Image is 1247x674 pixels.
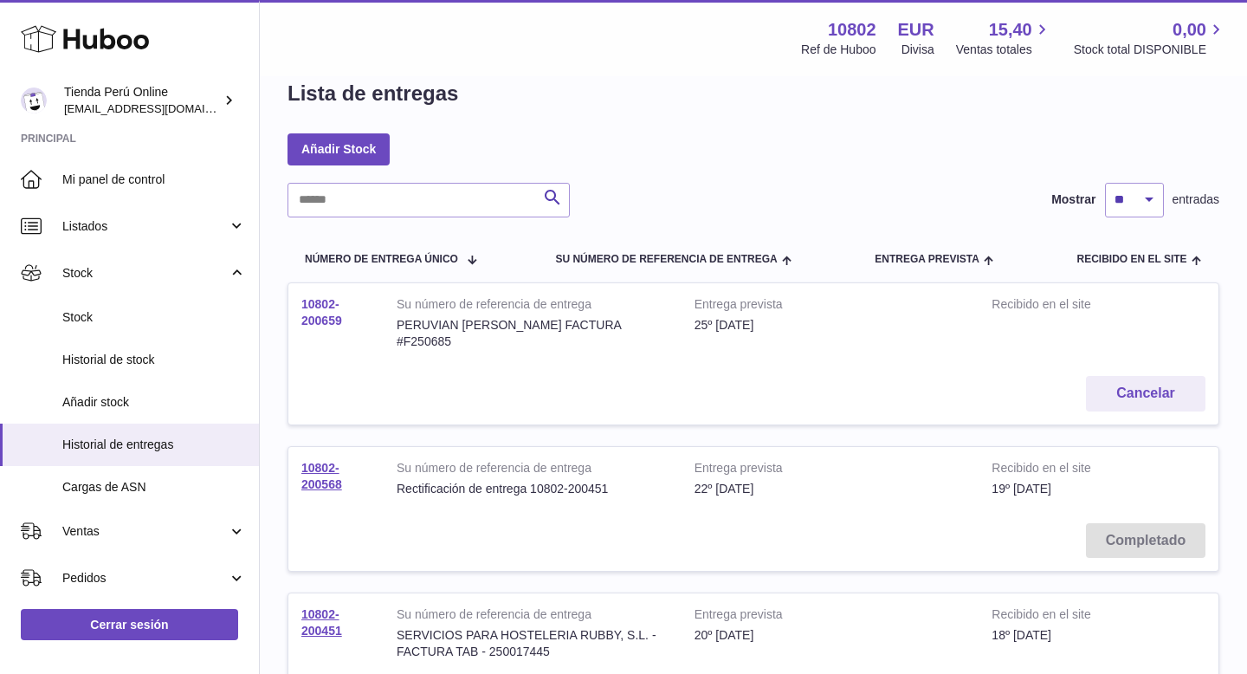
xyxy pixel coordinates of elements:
span: Historial de stock [62,352,246,368]
span: Ventas totales [956,42,1052,58]
strong: Recibido en el site [992,296,1133,317]
h1: Lista de entregas [288,80,458,107]
span: Añadir stock [62,394,246,411]
a: 10802-200659 [301,297,342,327]
a: 10802-200451 [301,607,342,638]
div: Tienda Perú Online [64,84,220,117]
a: Añadir Stock [288,133,390,165]
strong: Su número de referencia de entrega [397,460,669,481]
div: Ref de Huboo [801,42,875,58]
div: PERUVIAN [PERSON_NAME] FACTURA #F250685 [397,317,669,350]
button: Cancelar [1086,376,1205,412]
strong: Entrega prevista [695,296,966,317]
span: 19º [DATE] [992,482,1051,496]
strong: EUR [898,18,934,42]
strong: Recibido en el site [992,460,1133,481]
span: Stock total DISPONIBLE [1074,42,1226,58]
span: Pedidos [62,570,228,587]
span: [EMAIL_ADDRESS][DOMAIN_NAME] [64,101,255,115]
div: 22º [DATE] [695,481,966,497]
div: Rectificación de entrega 10802-200451 [397,481,669,497]
span: Stock [62,309,246,326]
span: Stock [62,265,228,282]
span: Historial de entregas [62,437,246,453]
strong: Entrega prevista [695,460,966,481]
span: Listados [62,218,228,235]
a: 15,40 Ventas totales [956,18,1052,58]
span: Cargas de ASN [62,479,246,496]
span: Su número de referencia de entrega [555,254,777,265]
span: 18º [DATE] [992,628,1051,642]
span: Ventas [62,523,228,540]
img: contacto@tiendaperuonline.com [21,87,47,113]
div: Divisa [901,42,934,58]
strong: Recibido en el site [992,606,1133,627]
span: Número de entrega único [305,254,458,265]
a: 0,00 Stock total DISPONIBLE [1074,18,1226,58]
strong: Su número de referencia de entrega [397,296,669,317]
div: SERVICIOS PARA HOSTELERIA RUBBY, S.L. - FACTURA TAB - 250017445 [397,627,669,660]
span: 0,00 [1173,18,1206,42]
label: Mostrar [1051,191,1095,208]
span: Recibido en el site [1076,254,1186,265]
span: 15,40 [989,18,1032,42]
a: 10802-200568 [301,461,342,491]
strong: Entrega prevista [695,606,966,627]
strong: Su número de referencia de entrega [397,606,669,627]
span: Mi panel de control [62,172,246,188]
div: 25º [DATE] [695,317,966,334]
strong: 10802 [828,18,876,42]
span: entradas [1173,191,1219,208]
div: 20º [DATE] [695,627,966,644]
a: Cerrar sesión [21,609,238,640]
span: Entrega prevista [875,254,979,265]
